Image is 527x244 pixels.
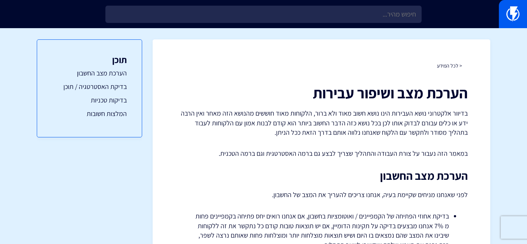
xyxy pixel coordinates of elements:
p: במאמר הזה נעבור על צורת העבודה והתהליך שצריך לבצע גם ברמה האסטרטגית וגם ברמה הטכנית. [175,149,468,158]
h2: הערכת מצב החשבון [175,170,468,182]
h1: הערכת מצב ושיפור עבירות [175,84,468,101]
p: לפני שאנחנו מניחים שקיימת בעיה, אנחנו צריכים להעריך את המצב של החשבון. [175,190,468,200]
a: בדיקות טכניות [52,95,127,105]
a: < לכל המידע [437,62,462,69]
p: בדיוור אלקטרוני נושא העבירות הינו נושא חשוב מאוד ולא ברור, הלקוחות מאוד חוששים מהנושא הזה מאחר וא... [175,108,468,137]
a: המלצות חשובות [52,109,127,119]
h3: תוכן [52,55,127,65]
a: בדיקת האסטרטגיה / תוכן [52,82,127,92]
input: חיפוש מהיר... [105,6,422,23]
a: הערכת מצב החשבון [52,68,127,78]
